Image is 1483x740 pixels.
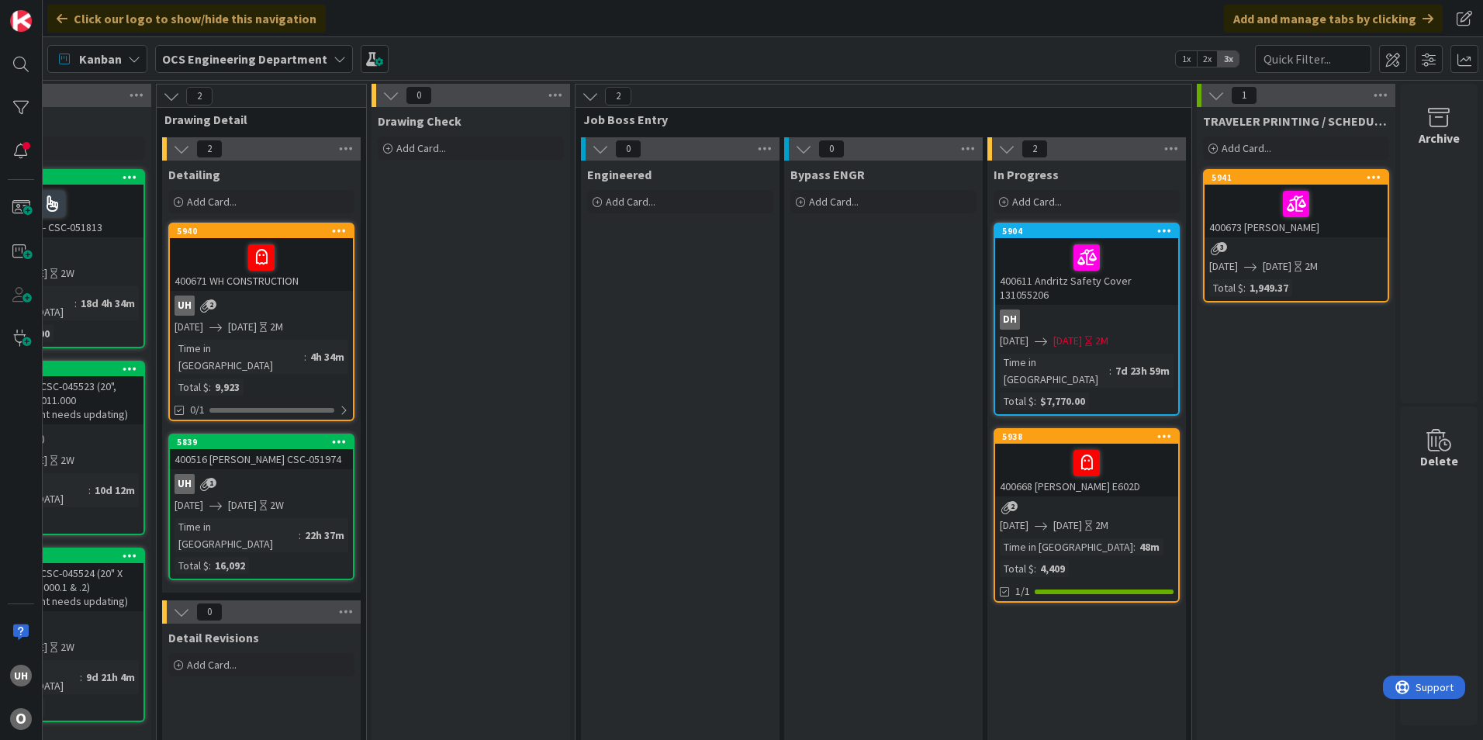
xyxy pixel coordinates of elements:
img: Visit kanbanzone.com [10,10,32,32]
div: 400611 Andritz Safety Cover 131055206 [995,238,1178,305]
div: DH [995,309,1178,330]
span: 2 [605,87,631,105]
input: Quick Filter... [1255,45,1371,73]
div: uh [170,474,353,494]
div: 2W [60,452,74,469]
span: [DATE] [1000,517,1028,534]
span: : [304,348,306,365]
div: Add and manage tabs by clicking [1224,5,1443,33]
span: [DATE] [175,497,203,514]
div: 5941 [1205,171,1388,185]
div: 9d 21h 4m [82,669,139,686]
div: 10d 12m [91,482,139,499]
div: 2M [270,319,283,335]
span: 2x [1197,51,1218,67]
span: In Progress [994,167,1059,182]
div: uh [170,296,353,316]
span: : [80,669,82,686]
div: Click our logo to show/hide this navigation [47,5,326,33]
span: 2 [1022,140,1048,158]
div: 5839 [177,437,353,448]
div: 5938 [1002,431,1178,442]
div: Total $ [1209,279,1243,296]
div: 5940 [177,226,353,237]
span: Job Boss Entry [583,112,1172,127]
span: Engineered [587,167,652,182]
span: : [299,527,301,544]
div: uh [175,474,195,494]
div: $7,770.00 [1036,392,1089,410]
span: Add Card... [1012,195,1062,209]
span: Kanban [79,50,122,68]
span: [DATE] [1209,258,1238,275]
div: 2W [270,497,284,514]
span: [DATE] [175,319,203,335]
span: Drawing Detail [164,112,347,127]
div: Total $ [175,379,209,396]
div: 5938 [995,430,1178,444]
div: 2M [1095,517,1108,534]
div: 5938400668 [PERSON_NAME] E602D [995,430,1178,496]
span: 1 [206,478,216,488]
div: 48m [1136,538,1163,555]
span: [DATE] [1053,333,1082,349]
span: Add Card... [187,195,237,209]
div: 5941 [1212,172,1388,183]
span: : [1034,560,1036,577]
span: [DATE] [1053,517,1082,534]
span: : [1243,279,1246,296]
span: Add Card... [396,141,446,155]
div: 18d 4h 34m [77,295,139,312]
span: 2 [1008,501,1018,511]
div: Total $ [1000,560,1034,577]
span: 3 [1217,242,1227,252]
div: Time in [GEOGRAPHIC_DATA] [1000,538,1133,555]
span: 1x [1176,51,1197,67]
div: Time in [GEOGRAPHIC_DATA] [1000,354,1109,388]
span: [DATE] [228,319,257,335]
div: 16,092 [211,557,249,574]
span: 2 [196,140,223,158]
div: Time in [GEOGRAPHIC_DATA] [175,340,304,374]
div: 5904400611 Andritz Safety Cover 131055206 [995,224,1178,305]
div: DH [1000,309,1020,330]
span: : [88,482,91,499]
div: 2W [60,639,74,655]
span: 1 [1231,86,1257,105]
div: 5940 [170,224,353,238]
span: Support [33,2,71,21]
div: 4,409 [1036,560,1069,577]
div: 2W [60,265,74,282]
span: 3x [1218,51,1239,67]
div: 400668 [PERSON_NAME] E602D [995,444,1178,496]
span: 0/1 [190,402,205,418]
span: 2 [186,87,213,105]
span: Add Card... [1222,141,1271,155]
span: [DATE] [1000,333,1028,349]
span: [DATE] [228,497,257,514]
div: 400673 [PERSON_NAME] [1205,185,1388,237]
div: 9,923 [211,379,244,396]
div: O [10,708,32,730]
span: TRAVELER PRINTING / SCHEDULING [1203,113,1389,129]
div: 22h 37m [301,527,348,544]
span: 0 [615,140,641,158]
div: Archive [1419,129,1460,147]
span: : [1109,362,1111,379]
span: : [1034,392,1036,410]
div: 7d 23h 59m [1111,362,1174,379]
span: 0 [406,86,432,105]
span: Add Card... [187,658,237,672]
div: 5839 [170,435,353,449]
div: uh [175,296,195,316]
span: Add Card... [809,195,859,209]
span: : [1133,538,1136,555]
div: 5904 [995,224,1178,238]
span: 0 [818,140,845,158]
div: uh [10,665,32,686]
span: 2 [206,299,216,309]
div: 400671 WH CONSTRUCTION [170,238,353,291]
div: 5940400671 WH CONSTRUCTION [170,224,353,291]
span: Drawing Check [378,113,461,129]
span: : [209,557,211,574]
